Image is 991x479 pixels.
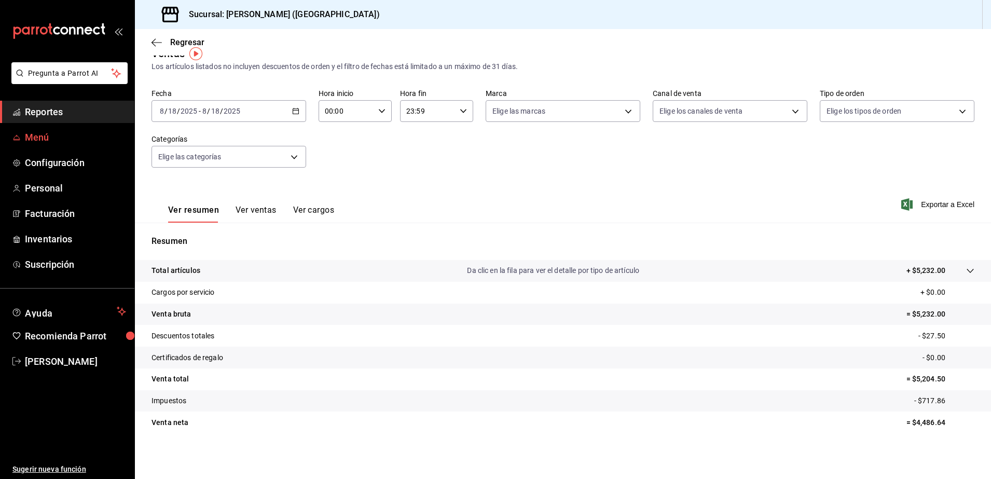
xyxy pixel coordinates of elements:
label: Canal de venta [653,90,807,97]
button: Pregunta a Parrot AI [11,62,128,84]
button: Regresar [152,37,204,47]
label: Categorías [152,135,306,143]
span: Inventarios [25,232,126,246]
p: = $4,486.64 [906,417,974,428]
p: + $0.00 [920,287,974,298]
span: Suscripción [25,257,126,271]
span: Pregunta a Parrot AI [28,68,112,79]
label: Tipo de orden [820,90,974,97]
input: ---- [223,107,241,115]
p: Venta neta [152,417,188,428]
span: - [199,107,201,115]
span: Regresar [170,37,204,47]
span: / [164,107,168,115]
p: Cargos por servicio [152,287,215,298]
p: - $0.00 [923,352,974,363]
span: / [177,107,180,115]
span: Personal [25,181,126,195]
span: [PERSON_NAME] [25,354,126,368]
input: -- [168,107,177,115]
span: Elige los canales de venta [659,106,742,116]
span: Elige las marcas [492,106,545,116]
p: = $5,232.00 [906,309,974,320]
span: Recomienda Parrot [25,329,126,343]
p: Resumen [152,235,974,248]
button: Ver resumen [168,205,219,223]
input: -- [159,107,164,115]
img: Tooltip marker [189,47,202,60]
p: Da clic en la fila para ver el detalle por tipo de artículo [467,265,639,276]
input: -- [202,107,207,115]
label: Hora fin [400,90,473,97]
div: navigation tabs [168,205,334,223]
span: / [207,107,210,115]
p: Venta bruta [152,309,191,320]
span: Sugerir nueva función [12,464,126,475]
p: - $27.50 [918,331,974,341]
span: Menú [25,130,126,144]
label: Marca [486,90,640,97]
span: Elige los tipos de orden [827,106,901,116]
span: Elige las categorías [158,152,222,162]
button: open_drawer_menu [114,27,122,35]
span: Reportes [25,105,126,119]
p: Descuentos totales [152,331,214,341]
label: Hora inicio [319,90,392,97]
button: Ver cargos [293,205,335,223]
p: Certificados de regalo [152,352,223,363]
p: = $5,204.50 [906,374,974,385]
p: Impuestos [152,395,186,406]
span: Configuración [25,156,126,170]
p: Total artículos [152,265,200,276]
span: / [220,107,223,115]
button: Ver ventas [236,205,277,223]
p: + $5,232.00 [906,265,945,276]
input: ---- [180,107,198,115]
p: Venta total [152,374,189,385]
h3: Sucursal: [PERSON_NAME] ([GEOGRAPHIC_DATA]) [181,8,380,21]
button: Exportar a Excel [903,198,974,211]
span: Facturación [25,207,126,221]
p: - $717.86 [914,395,974,406]
div: Los artículos listados no incluyen descuentos de orden y el filtro de fechas está limitado a un m... [152,61,974,72]
label: Fecha [152,90,306,97]
span: Ayuda [25,305,113,318]
a: Pregunta a Parrot AI [7,75,128,86]
input: -- [211,107,220,115]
